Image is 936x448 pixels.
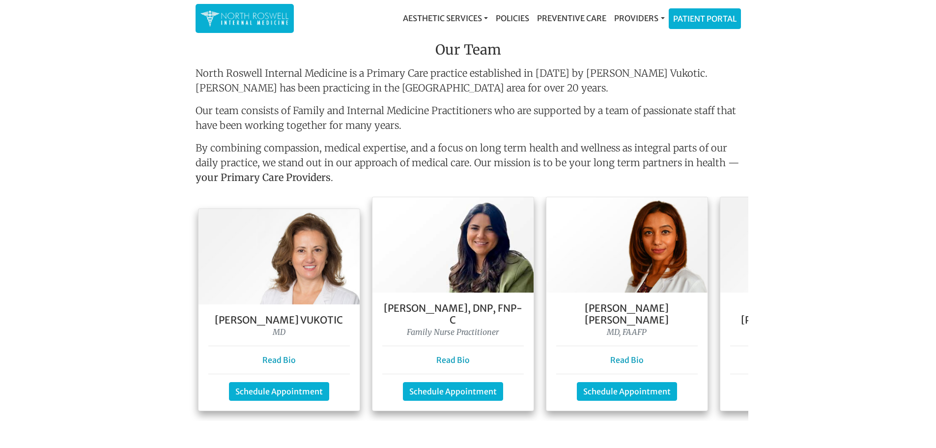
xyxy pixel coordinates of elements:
[196,141,741,189] p: By combining compassion, medical expertise, and a focus on long term health and wellness as integ...
[577,382,677,401] a: Schedule Appointment
[273,327,285,337] i: MD
[730,302,872,326] h5: [PERSON_NAME] [PERSON_NAME], FNP-C
[196,42,741,62] h3: Our Team
[229,382,329,401] a: Schedule Appointment
[533,8,610,28] a: Preventive Care
[610,8,668,28] a: Providers
[199,209,360,304] img: Dr. Goga Vukotis
[196,103,741,133] p: Our team consists of Family and Internal Medicine Practitioners who are supported by a team of pa...
[669,9,740,29] a: Patient Portal
[262,355,296,365] a: Read Bio
[196,66,741,95] p: North Roswell Internal Medicine is a Primary Care practice established in [DATE] by [PERSON_NAME]...
[610,355,644,365] a: Read Bio
[556,302,698,326] h5: [PERSON_NAME] [PERSON_NAME]
[403,382,503,401] a: Schedule Appointment
[492,8,533,28] a: Policies
[720,197,881,293] img: Keela Weeks Leger, FNP-C
[607,327,647,337] i: MD, FAAFP
[382,302,524,326] h5: [PERSON_NAME], DNP, FNP- C
[407,327,499,337] i: Family Nurse Practitioner
[399,8,492,28] a: Aesthetic Services
[208,314,350,326] h5: [PERSON_NAME] Vukotic
[436,355,470,365] a: Read Bio
[200,9,289,28] img: North Roswell Internal Medicine
[196,171,331,183] strong: your Primary Care Providers
[546,197,708,293] img: Dr. Farah Mubarak Ali MD, FAAFP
